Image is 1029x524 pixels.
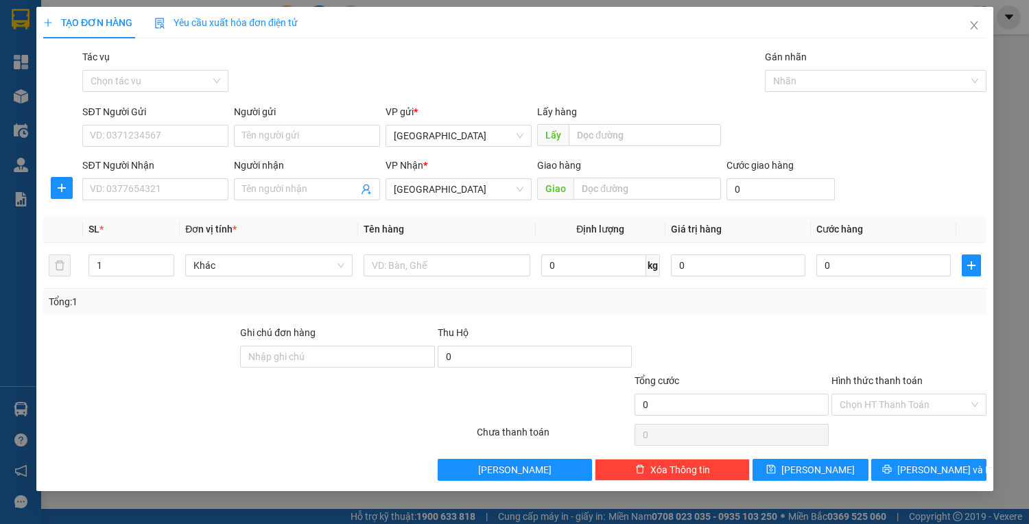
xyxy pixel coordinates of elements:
[726,178,835,200] input: Cước giao hàng
[49,254,71,276] button: delete
[386,160,423,171] span: VP Nhận
[394,126,523,146] span: Bình Định
[437,459,592,481] button: [PERSON_NAME]
[764,51,806,62] label: Gán nhãn
[386,104,532,119] div: VP gửi
[5,53,36,63] strong: Địa chỉ:
[43,17,132,28] span: TẠO ĐƠN HÀNG
[361,184,372,195] span: user-add
[537,124,569,146] span: Lấy
[49,294,399,309] div: Tổng: 1
[82,158,228,173] div: SĐT Người Nhận
[394,179,523,200] span: Đà Nẵng
[154,18,165,29] img: icon
[569,124,721,146] input: Dọc đường
[154,17,298,28] span: Yêu cầu xuất hóa đơn điện tử
[185,224,237,235] span: Đơn vị tính
[240,346,434,368] input: Ghi chú đơn hàng
[5,53,187,73] span: [GEOGRAPHIC_DATA], P. [GEOGRAPHIC_DATA], [GEOGRAPHIC_DATA]
[969,20,980,31] span: close
[595,459,750,481] button: deleteXóa Thông tin
[634,375,678,386] span: Tổng cước
[537,160,581,171] span: Giao hàng
[193,255,344,276] span: Khác
[64,7,142,20] strong: CÔNG TY TNHH
[363,254,530,276] input: VD: Bàn, Ghế
[670,254,805,276] input: 0
[962,254,981,276] button: plus
[240,327,316,338] label: Ghi chú đơn hàng
[88,224,99,235] span: SL
[234,158,380,173] div: Người nhận
[897,462,993,477] span: [PERSON_NAME] và In
[437,327,468,338] span: Thu Hộ
[650,462,709,477] span: Xóa Thông tin
[882,464,891,475] span: printer
[5,40,65,51] strong: Trụ sở Công ty
[5,79,198,89] strong: Văn phòng đại diện – CN [GEOGRAPHIC_DATA]
[573,178,721,200] input: Dọc đường
[475,425,633,449] div: Chưa thanh toán
[576,224,624,235] span: Định lượng
[635,464,644,475] span: delete
[478,462,552,477] span: [PERSON_NAME]
[766,464,775,475] span: save
[234,104,380,119] div: Người gửi
[537,106,577,117] span: Lấy hàng
[363,224,403,235] span: Tên hàng
[44,22,161,35] strong: VẬN TẢI Ô TÔ KIM LIÊN
[670,224,721,235] span: Giá trị hàng
[50,177,72,199] button: plus
[871,459,986,481] button: printer[PERSON_NAME] và In
[43,18,53,27] span: plus
[726,160,794,171] label: Cước giao hàng
[753,459,868,481] button: save[PERSON_NAME]
[82,51,110,62] label: Tác vụ
[816,224,862,235] span: Cước hàng
[5,91,191,112] span: [STREET_ADDRESS][PERSON_NAME] An Khê, [GEOGRAPHIC_DATA]
[51,182,71,193] span: plus
[646,254,659,276] span: kg
[5,91,36,102] strong: Địa chỉ:
[537,178,573,200] span: Giao
[831,375,923,386] label: Hình thức thanh toán
[82,104,228,119] div: SĐT Người Gửi
[781,462,854,477] span: [PERSON_NAME]
[955,7,993,45] button: Close
[962,260,980,271] span: plus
